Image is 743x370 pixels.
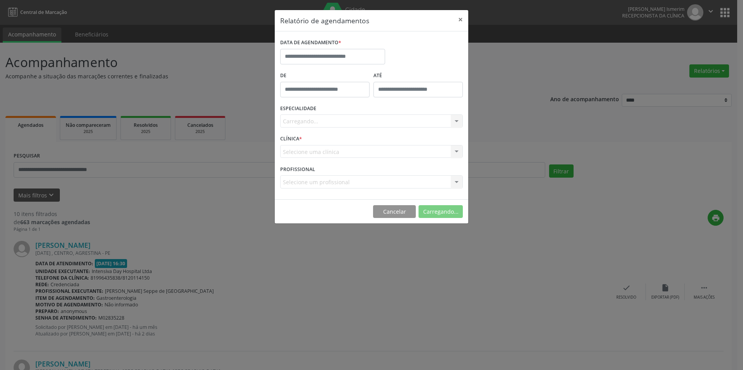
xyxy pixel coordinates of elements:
label: CLÍNICA [280,133,302,145]
label: ESPECIALIDADE [280,103,316,115]
label: De [280,70,370,82]
button: Carregando... [419,205,463,218]
label: PROFISSIONAL [280,163,315,175]
label: ATÉ [373,70,463,82]
label: DATA DE AGENDAMENTO [280,37,341,49]
button: Cancelar [373,205,416,218]
h5: Relatório de agendamentos [280,16,369,26]
button: Close [453,10,468,29]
